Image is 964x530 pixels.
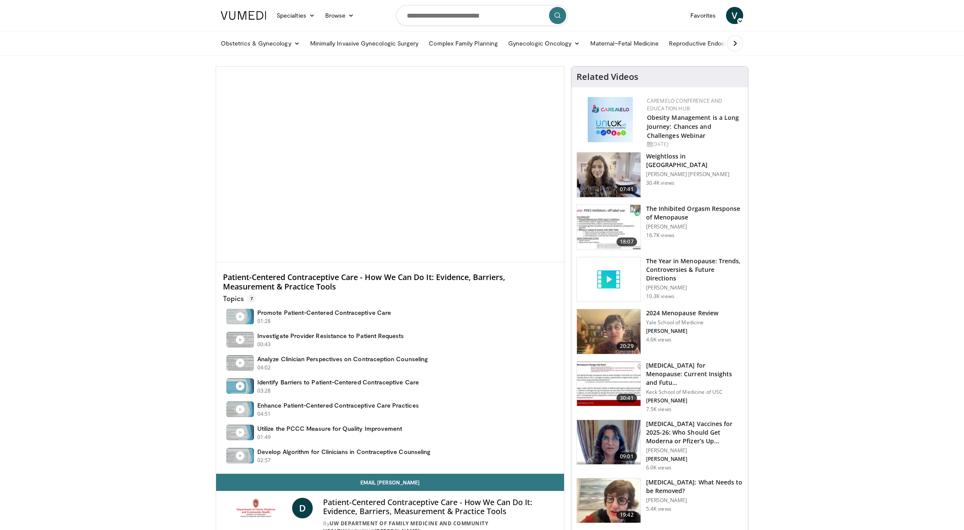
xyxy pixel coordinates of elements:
[577,420,743,471] a: 09:01 [MEDICAL_DATA] Vaccines for 2025-26: Who Should Get Moderna or Pfizer’s Up… [PERSON_NAME] [...
[577,309,641,354] img: 692f135d-47bd-4f7e-b54d-786d036e68d3.150x105_q85_crop-smart_upscale.jpg
[646,361,743,387] h3: [MEDICAL_DATA] for Menopause: Current Insights and Futu…
[503,35,585,52] a: Gynecologic Oncology
[646,223,743,230] p: [PERSON_NAME]
[424,35,503,52] a: Complex Family Planning
[616,452,637,461] span: 09:01
[646,389,743,396] p: Keck School of Medicine of USC
[646,257,743,283] h3: The Year in Menopause: Trends, Controversies & Future Directions
[577,420,641,465] img: 4e370bb1-17f0-4657-a42f-9b995da70d2f.png.150x105_q85_crop-smart_upscale.png
[577,478,743,524] a: 19:42 [MEDICAL_DATA]: What Needs to be Removed? [PERSON_NAME] 5.4K views
[216,35,305,52] a: Obstetrics & Gynecology
[257,355,428,363] h4: Analyze Clinician Perspectives on Contraception Counseling
[646,232,674,239] p: 16.7K views
[577,257,743,302] a: The Year in Menopause: Trends, Controversies & Future Directions [PERSON_NAME] 10.3K views
[616,238,637,246] span: 18:07
[685,7,721,24] a: Favorites
[664,35,808,52] a: Reproductive Endocrinology & [MEDICAL_DATA]
[247,294,256,303] span: 7
[646,506,671,512] p: 5.4K views
[646,284,743,291] p: [PERSON_NAME]
[216,67,564,262] video-js: Video Player
[647,113,739,140] a: Obesity Management is a Long Journey: Chances and Challenges Webinar
[272,7,320,24] a: Specialties
[726,7,743,24] a: V
[577,152,641,197] img: 9983fed1-7565-45be-8934-aef1103ce6e2.150x105_q85_crop-smart_upscale.jpg
[292,498,313,518] a: D
[320,7,360,24] a: Browse
[305,35,424,52] a: Minimally Invasive Gynecologic Surgery
[257,402,419,409] h4: Enhance Patient-Centered Contraceptive Care Practices
[216,474,564,491] a: Email [PERSON_NAME]
[257,341,271,348] p: 00:43
[223,294,256,303] p: Topics
[646,309,718,317] h3: 2024 Menopause Review
[257,378,419,386] h4: Identify Barriers to Patient-Centered Contraceptive Care
[257,433,271,441] p: 01:49
[616,511,637,519] span: 19:42
[223,498,289,518] img: UW Department of Family Medicine and Community Health
[577,152,743,198] a: 07:41 Weightloss in [GEOGRAPHIC_DATA] [PERSON_NAME] [PERSON_NAME] 30.4K views
[257,309,391,317] h4: Promote Patient-Centered Contraceptive Care
[257,364,271,372] p: 04:02
[647,140,741,148] div: [DATE]
[577,361,743,413] a: 30:41 [MEDICAL_DATA] for Menopause: Current Insights and Futu… Keck School of Medicine of USC [PE...
[257,457,271,464] p: 02:57
[577,72,638,82] h4: Related Videos
[646,397,743,404] p: [PERSON_NAME]
[646,464,671,471] p: 6.0K views
[588,97,633,142] img: 45df64a9-a6de-482c-8a90-ada250f7980c.png.150x105_q85_autocrop_double_scale_upscale_version-0.2.jpg
[646,171,743,178] p: [PERSON_NAME] [PERSON_NAME]
[646,456,743,463] p: [PERSON_NAME]
[646,420,743,445] h3: [MEDICAL_DATA] Vaccines for 2025-26: Who Should Get Moderna or Pfizer’s Up…
[646,406,671,413] p: 7.5K views
[585,35,664,52] a: Maternal–Fetal Medicine
[646,447,743,454] p: [PERSON_NAME]
[646,497,743,504] p: [PERSON_NAME]
[257,410,271,418] p: 04:51
[257,425,402,433] h4: Utilize the PCCC Measure for Quality Improvement
[257,332,404,340] h4: Investigate Provider Resistance to Patient Requests
[221,11,266,20] img: VuMedi Logo
[577,309,743,354] a: 20:29 2024 Menopause Review Yale School of Medicine [PERSON_NAME] 4.6K views
[223,273,557,291] h4: Patient-Centered Contraceptive Care - How We Can Do It: Evidence, Barriers, Measurement & Practic...
[646,328,718,335] p: [PERSON_NAME]
[577,362,641,406] img: 47271b8a-94f4-49c8-b914-2a3d3af03a9e.150x105_q85_crop-smart_upscale.jpg
[323,498,557,516] h4: Patient-Centered Contraceptive Care - How We Can Do It: Evidence, Barriers, Measurement & Practic...
[646,180,674,186] p: 30.4K views
[396,5,568,26] input: Search topics, interventions
[646,336,671,343] p: 4.6K views
[577,257,641,302] img: video_placeholder_short.svg
[616,185,637,194] span: 07:41
[646,319,718,326] p: Yale School of Medicine
[577,205,641,250] img: 283c0f17-5e2d-42ba-a87c-168d447cdba4.150x105_q85_crop-smart_upscale.jpg
[257,448,430,456] h4: Develop Algorithm for Clinicians in Contraceptive Counseling
[577,204,743,250] a: 18:07 The Inhibited Orgasm Response of Menopause [PERSON_NAME] 16.7K views
[646,152,743,169] h3: Weightloss in [GEOGRAPHIC_DATA]
[646,204,743,222] h3: The Inhibited Orgasm Response of Menopause
[647,97,723,112] a: CaReMeLO Conference and Education Hub
[257,387,271,395] p: 03:28
[646,293,674,300] p: 10.3K views
[616,342,637,350] span: 20:29
[646,478,743,495] h3: [MEDICAL_DATA]: What Needs to be Removed?
[616,394,637,402] span: 30:41
[257,317,271,325] p: 01:28
[577,478,641,523] img: 4d0a4bbe-a17a-46ab-a4ad-f5554927e0d3.150x105_q85_crop-smart_upscale.jpg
